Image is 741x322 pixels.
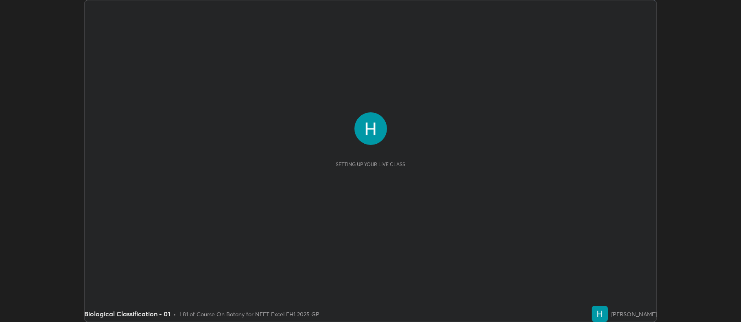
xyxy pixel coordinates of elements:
[611,310,657,318] div: [PERSON_NAME]
[84,309,170,319] div: Biological Classification - 01
[592,306,608,322] img: 000e462402ac40b8a20d8e5952cb4aa4.16756136_3
[354,112,387,145] img: 000e462402ac40b8a20d8e5952cb4aa4.16756136_3
[336,161,405,167] div: Setting up your live class
[173,310,176,318] div: •
[179,310,319,318] div: L81 of Course On Botany for NEET Excel EH1 2025 GP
